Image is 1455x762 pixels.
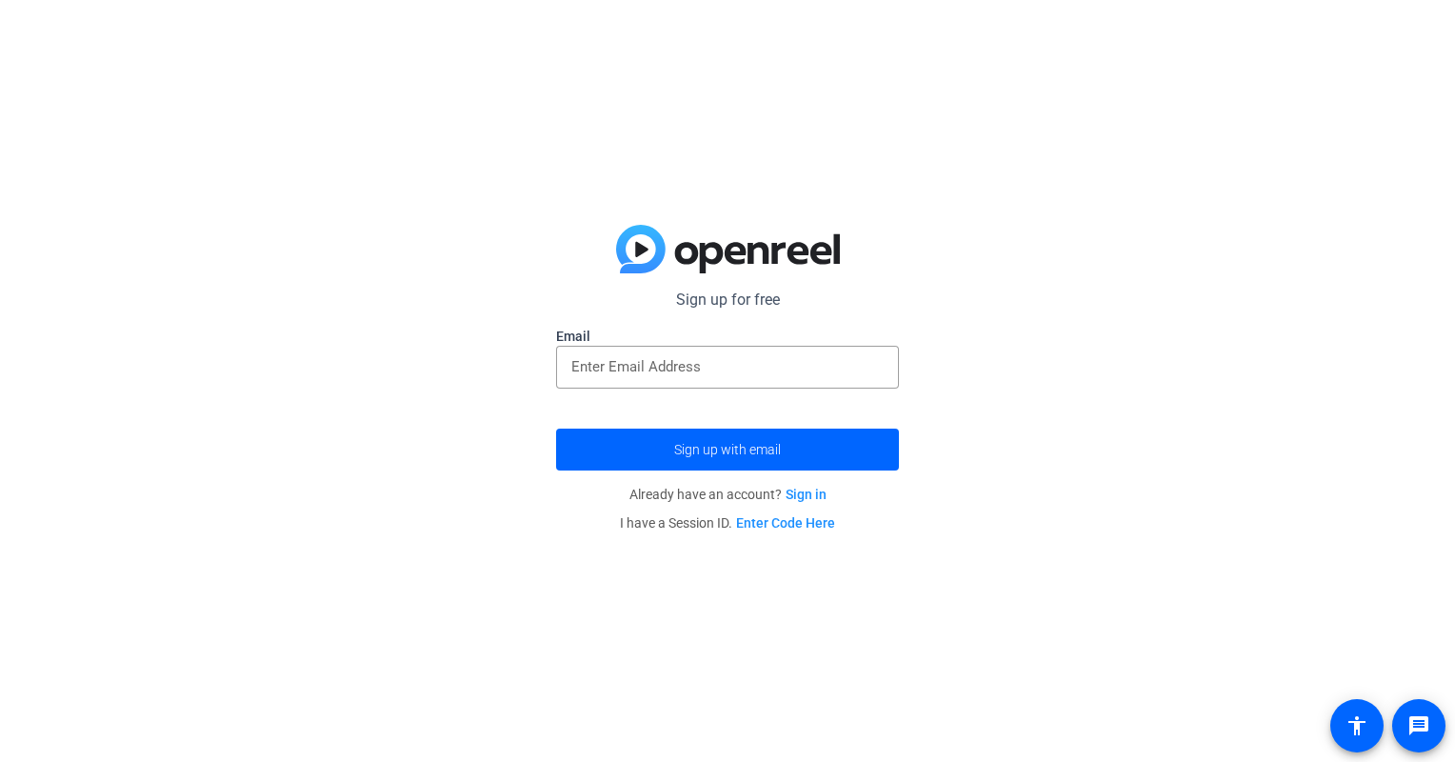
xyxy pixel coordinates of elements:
p: Sign up for free [556,289,899,311]
a: Enter Code Here [736,515,835,531]
span: I have a Session ID. [620,515,835,531]
img: blue-gradient.svg [616,225,840,274]
mat-icon: message [1407,714,1430,737]
button: Sign up with email [556,429,899,471]
span: Already have an account? [629,487,827,502]
mat-icon: accessibility [1345,714,1368,737]
input: Enter Email Address [571,355,884,378]
a: Sign in [786,487,827,502]
label: Email [556,327,899,346]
